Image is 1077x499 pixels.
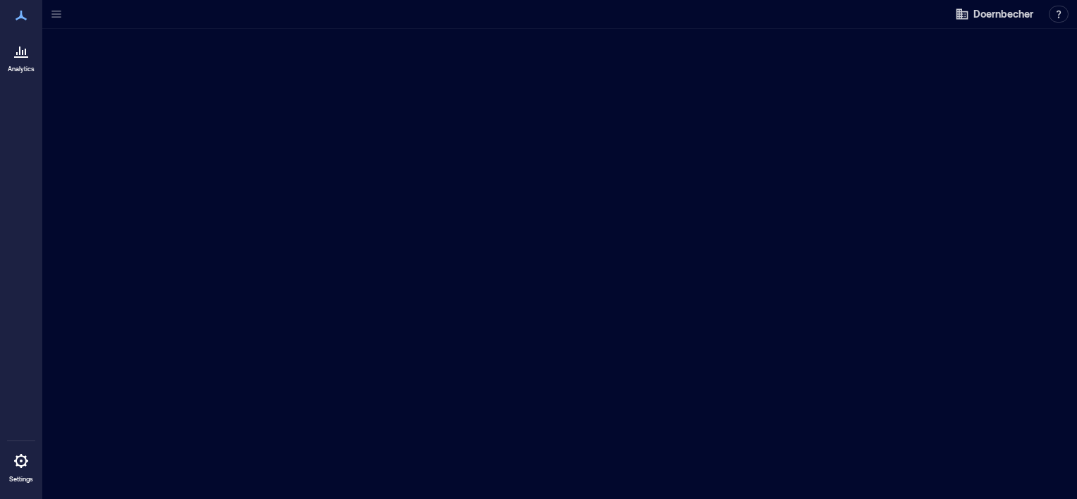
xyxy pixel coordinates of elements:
[8,65,35,73] p: Analytics
[4,34,39,78] a: Analytics
[4,444,38,488] a: Settings
[973,7,1033,21] span: Doernbecher
[951,3,1038,25] button: Doernbecher
[9,475,33,483] p: Settings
